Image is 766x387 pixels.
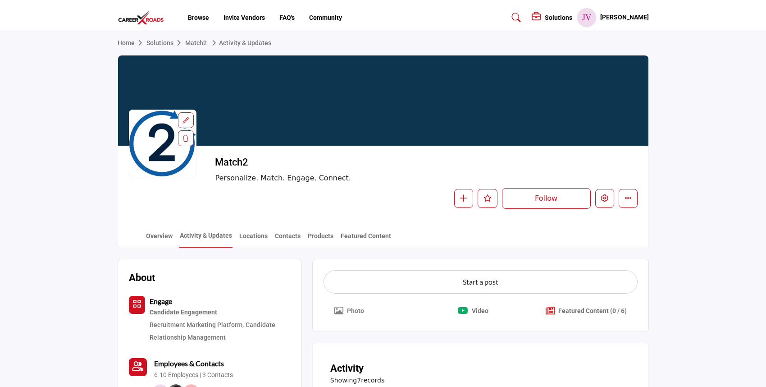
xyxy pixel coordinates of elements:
a: Home [118,39,146,46]
button: More details [619,189,638,208]
button: Create Popup [535,301,638,321]
span: 7 [357,377,361,384]
a: Products [307,231,334,247]
a: Engage [150,298,172,305]
div: Aspect Ratio:1:1,Size:400x400px [178,112,194,128]
button: Start a post [324,270,638,294]
a: Contacts [274,231,301,247]
h5: Solutions [545,14,572,22]
span: Personalize. Match. Engage. Connect. [215,173,503,184]
div: Solutions [532,12,572,23]
a: Employees & Contacts [154,358,224,369]
h2: Activity [330,361,364,376]
span: Showing records [330,376,384,385]
button: Edit company [595,189,614,208]
a: Search [503,10,527,25]
a: Invite Vendors [223,14,265,21]
p: Video [472,306,488,316]
a: Link of redirect to contact page [129,358,147,376]
button: Category Icon [129,296,145,314]
a: Solutions [146,39,185,46]
img: site Logo [118,10,169,25]
button: Contact-Employee Icon [129,358,147,376]
a: Activity & Updates [209,39,271,46]
a: Activity & Updates [179,231,233,248]
h5: [PERSON_NAME] [600,13,649,22]
h2: About [129,270,155,285]
button: Follow [502,188,591,209]
a: Locations [239,231,268,247]
b: Engage [150,297,172,305]
a: Recruitment Marketing Platform, [150,321,244,328]
a: Featured Content [340,231,392,247]
a: Browse [188,14,209,21]
h2: Match2 [215,157,463,168]
div: Strategies and tools for maintaining active and engaging interactions with potential candidates. [150,307,290,318]
a: FAQ's [279,14,295,21]
p: Upgrade plan to get more premium post. [558,306,627,316]
button: Upgrade plan to upload images/graphics. [324,301,375,321]
a: Match2 [185,39,207,46]
button: Show hide supplier dropdown [577,8,597,28]
a: 6-10 Employees | 3 Contacts [154,371,233,380]
p: Upgrade plan to upload images/graphics. [347,306,364,316]
button: Like [478,189,497,208]
a: Candidate Relationship Management [150,321,275,341]
b: Employees & Contacts [154,359,224,368]
a: Candidate Engagement [150,307,290,318]
a: Overview [146,231,173,247]
a: Community [309,14,342,21]
button: Upload File Video [447,301,499,321]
